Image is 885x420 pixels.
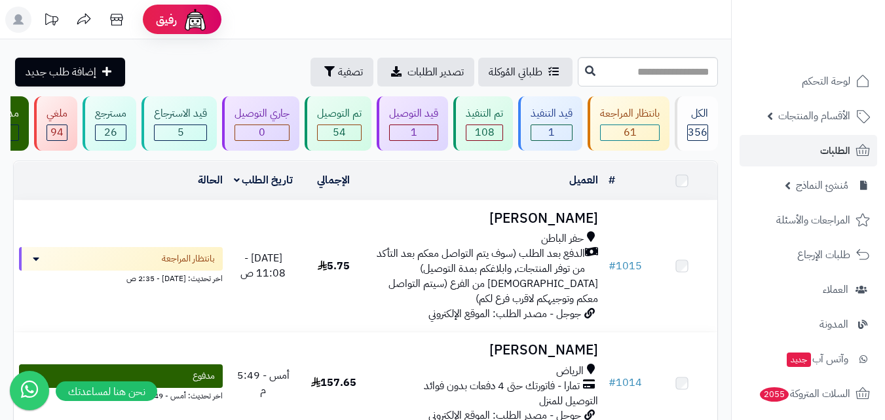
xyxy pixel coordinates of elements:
[26,64,96,80] span: إضافة طلب جديد
[569,172,598,188] a: العميل
[609,172,615,188] a: #
[407,64,464,80] span: تصدير الطلبات
[374,96,451,151] a: قيد التوصيل 1
[317,106,362,121] div: تم التوصيل
[539,393,598,409] span: التوصيل للمنزل
[601,125,659,140] div: 61
[15,58,125,86] a: إضافة طلب جديد
[219,96,302,151] a: جاري التوصيل 0
[235,125,289,140] div: 0
[377,58,474,86] a: تصدير الطلبات
[740,343,877,375] a: وآتس آبجديد
[796,176,848,195] span: مُنشئ النماذج
[609,258,642,274] a: #1015
[740,135,877,166] a: الطلبات
[796,37,873,64] img: logo-2.png
[389,106,438,121] div: قيد التوصيل
[609,375,642,391] a: #1014
[785,350,848,368] span: وآتس آب
[624,124,637,140] span: 61
[374,246,585,277] span: الدفع بعد الطلب (سوف يتم التواصل معكم بعد التأكد من توفر المنتجات, وابلاغكم بمدة التوصيل)
[672,96,721,151] a: الكل356
[19,271,223,284] div: اخر تحديث: [DATE] - 2:35 ص
[95,106,126,121] div: مسترجع
[31,96,80,151] a: ملغي 94
[388,276,598,307] span: [DEMOGRAPHIC_DATA] من الفرع (سيتم التواصل معكم وتوجيهكم لاقرب فرع لكم)
[96,125,126,140] div: 26
[235,106,290,121] div: جاري التوصيل
[600,106,660,121] div: بانتظار المراجعة
[178,124,184,140] span: 5
[688,124,707,140] span: 356
[489,64,542,80] span: طلباتي المُوكلة
[374,211,598,226] h3: [PERSON_NAME]
[193,370,215,383] span: مدفوع
[338,64,363,80] span: تصفية
[687,106,708,121] div: الكل
[541,231,584,246] span: حفر الباطن
[802,72,850,90] span: لوحة التحكم
[237,368,290,398] span: أمس - 5:49 م
[317,172,350,188] a: الإجمالي
[47,106,67,121] div: ملغي
[740,66,877,97] a: لوحة التحكم
[374,343,598,358] h3: [PERSON_NAME]
[156,12,177,28] span: رفيق
[390,125,438,140] div: 1
[333,124,346,140] span: 54
[556,364,584,379] span: الرياض
[740,378,877,410] a: السلات المتروكة2055
[428,306,581,322] span: جوجل - مصدر الطلب: الموقع الإلكتروني
[424,379,580,394] span: تمارا - فاتورتك حتى 4 دفعات بدون فوائد
[155,125,206,140] div: 5
[466,125,502,140] div: 108
[302,96,374,151] a: تم التوصيل 54
[47,125,67,140] div: 94
[311,375,356,391] span: 157.65
[35,7,67,36] a: تحديثات المنصة
[466,106,503,121] div: تم التنفيذ
[80,96,139,151] a: مسترجع 26
[259,124,265,140] span: 0
[162,252,215,265] span: بانتظار المراجعة
[234,172,293,188] a: تاريخ الطلب
[740,274,877,305] a: العملاء
[609,375,616,391] span: #
[778,107,850,125] span: الأقسام والمنتجات
[548,124,555,140] span: 1
[154,106,207,121] div: قيد الاسترجاع
[609,258,616,274] span: #
[50,124,64,140] span: 94
[311,58,373,86] button: تصفية
[240,250,286,281] span: [DATE] - 11:08 ص
[516,96,585,151] a: قيد التنفيذ 1
[451,96,516,151] a: تم التنفيذ 108
[819,315,848,334] span: المدونة
[531,125,572,140] div: 1
[104,124,117,140] span: 26
[787,353,811,367] span: جديد
[318,125,361,140] div: 54
[478,58,573,86] a: طلباتي المُوكلة
[531,106,573,121] div: قيد التنفيذ
[475,124,495,140] span: 108
[318,258,350,274] span: 5.75
[198,172,223,188] a: الحالة
[823,280,848,299] span: العملاء
[797,246,850,264] span: طلبات الإرجاع
[139,96,219,151] a: قيد الاسترجاع 5
[411,124,417,140] span: 1
[585,96,672,151] a: بانتظار المراجعة 61
[740,204,877,236] a: المراجعات والأسئلة
[820,142,850,160] span: الطلبات
[776,211,850,229] span: المراجعات والأسئلة
[760,387,789,402] span: 2055
[182,7,208,33] img: ai-face.png
[740,309,877,340] a: المدونة
[759,385,850,403] span: السلات المتروكة
[740,239,877,271] a: طلبات الإرجاع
